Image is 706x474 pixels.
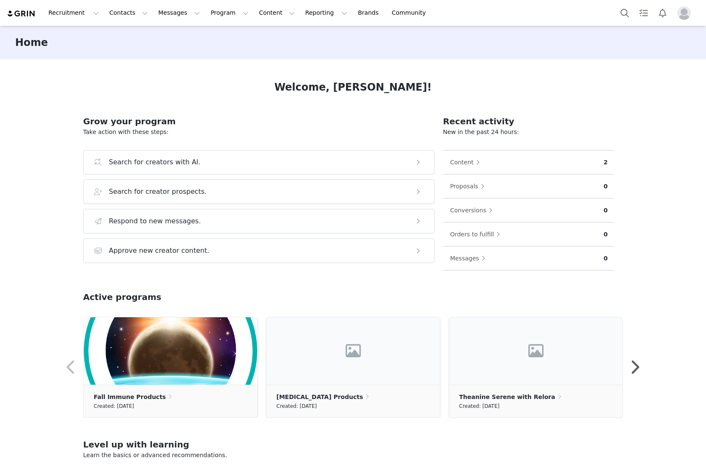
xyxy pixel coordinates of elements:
p: Take action with these steps: [83,128,435,137]
p: Theanine Serene with Relora [459,392,555,402]
button: Reporting [300,3,352,22]
p: [MEDICAL_DATA] Products [277,392,363,402]
img: placeholder-profile.jpg [677,6,691,20]
button: Notifications [653,3,672,22]
small: Created: [DATE] [459,402,500,411]
button: Conversions [450,204,497,217]
button: Recruitment [43,3,104,22]
small: Created: [DATE] [277,402,317,411]
p: Learn the basics or advanced recommendations. [83,451,623,460]
img: grin logo [7,10,36,18]
p: 0 [604,206,608,215]
h2: Grow your program [83,115,435,128]
button: Orders to fulfill [450,228,504,241]
h3: Respond to new messages. [109,216,201,226]
p: 2 [604,158,608,167]
h1: Welcome, [PERSON_NAME]! [274,80,432,95]
button: Content [450,155,484,169]
button: Respond to new messages. [83,209,435,233]
button: Messages [450,252,490,265]
button: Approve new creator content. [83,238,435,263]
h2: Recent activity [443,115,614,128]
h3: Search for creator prospects. [109,187,207,197]
button: Profile [672,6,699,20]
h2: Active programs [83,291,162,303]
button: Program [205,3,253,22]
small: Created: [DATE] [94,402,134,411]
button: Content [254,3,300,22]
button: Proposals [450,179,489,193]
button: Contacts [104,3,153,22]
a: Tasks [634,3,653,22]
a: Community [387,3,435,22]
p: 0 [604,230,608,239]
p: Fall Immune Products [94,392,166,402]
h3: Approve new creator content. [109,246,210,256]
p: New in the past 24 hours: [443,128,614,137]
img: 67d845b1-2982-496c-81eb-6c2bc0b63cf4.png [84,317,257,385]
p: 0 [604,182,608,191]
h3: Home [15,35,48,50]
button: Messages [153,3,205,22]
p: 0 [604,254,608,263]
h3: Search for creators with AI. [109,157,201,167]
h2: Level up with learning [83,438,623,451]
a: Brands [353,3,386,22]
button: Search for creator prospects. [83,179,435,204]
button: Search for creators with AI. [83,150,435,174]
button: Search [615,3,634,22]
